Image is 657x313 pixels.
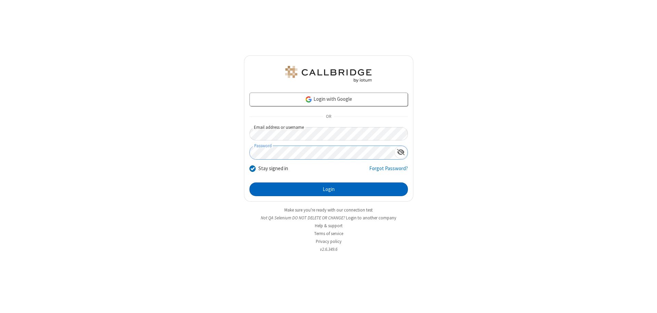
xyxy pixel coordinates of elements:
button: Login to another company [346,215,396,221]
span: OR [323,112,334,122]
img: google-icon.png [305,96,312,103]
a: Privacy policy [316,239,342,244]
input: Password [250,146,394,159]
img: QA Selenium DO NOT DELETE OR CHANGE [284,66,373,82]
label: Stay signed in [258,165,288,173]
a: Terms of service [314,231,343,236]
a: Forgot Password? [369,165,408,178]
a: Help & support [315,223,343,229]
a: Login with Google [249,93,408,106]
a: Make sure you're ready with our connection test [284,207,373,213]
li: v2.6.349.6 [244,246,413,253]
input: Email address or username [249,127,408,140]
div: Show password [394,146,408,159]
iframe: Chat [640,295,652,308]
button: Login [249,182,408,196]
li: Not QA Selenium DO NOT DELETE OR CHANGE? [244,215,413,221]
